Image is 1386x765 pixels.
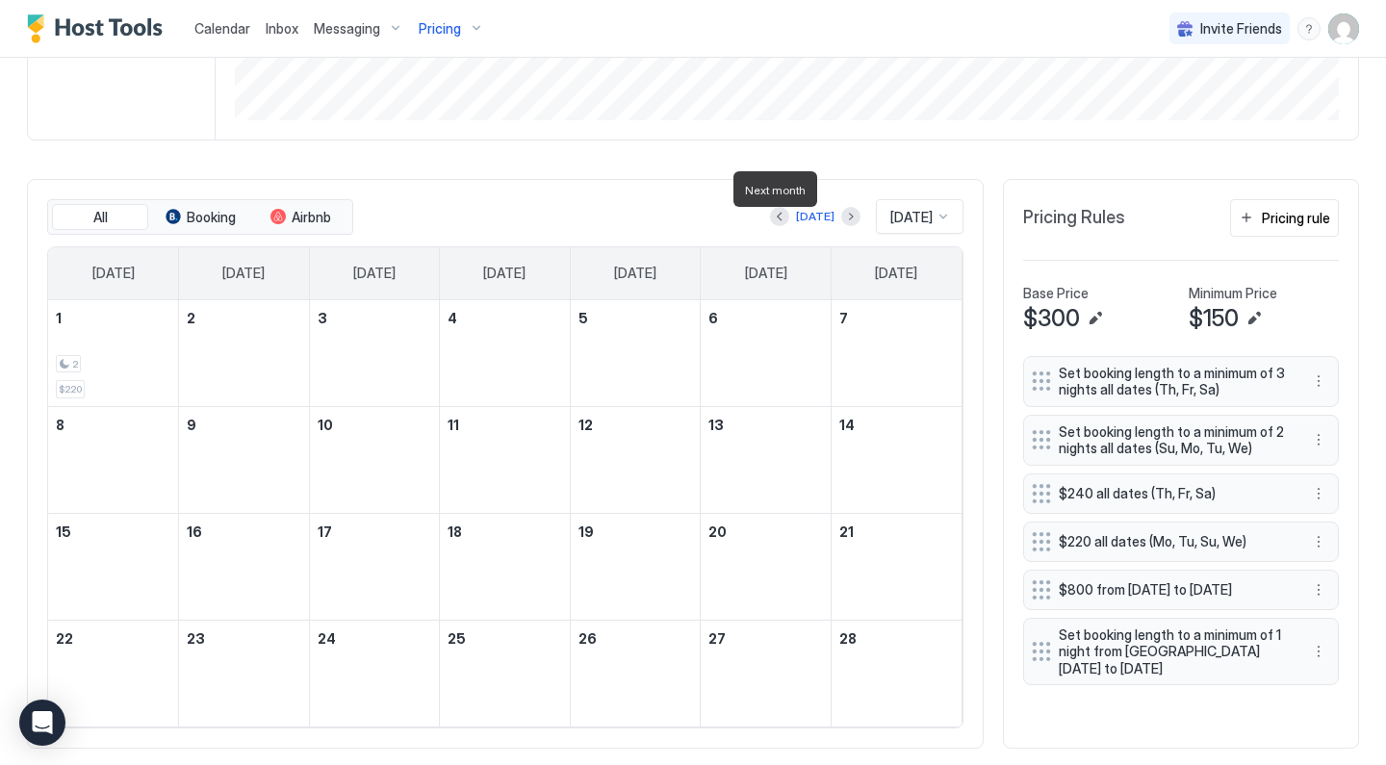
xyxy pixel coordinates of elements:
[578,630,597,647] span: 26
[571,300,701,336] a: February 5, 2026
[56,310,62,326] span: 1
[353,265,396,282] span: [DATE]
[179,407,309,443] a: February 9, 2026
[832,300,962,336] a: February 7, 2026
[47,199,353,236] div: tab-group
[701,514,831,549] a: February 20, 2026
[448,523,462,540] span: 18
[1059,485,1288,502] span: $240 all dates (Th, Fr, Sa)
[1059,626,1288,677] span: Set booking length to a minimum of 1 night from [GEOGRAPHIC_DATA][DATE] to [DATE]
[334,247,415,299] a: Tuesday
[708,310,718,326] span: 6
[310,621,440,656] a: February 24, 2026
[875,265,917,282] span: [DATE]
[1023,304,1080,333] span: $300
[464,247,545,299] a: Wednesday
[1059,365,1288,398] span: Set booking length to a minimum of 3 nights all dates (Th, Fr, Sa)
[27,14,171,43] a: Host Tools Logo
[59,383,82,395] span: $220
[179,621,309,656] a: February 23, 2026
[831,406,962,513] td: February 14, 2026
[56,630,73,647] span: 22
[1262,208,1330,228] div: Pricing rule
[1023,618,1339,686] div: Set booking length to a minimum of 1 night from [GEOGRAPHIC_DATA][DATE] to [DATE] menu
[187,417,196,433] span: 9
[578,417,593,433] span: 12
[839,630,857,647] span: 28
[745,265,787,282] span: [DATE]
[48,300,179,407] td: February 1, 2026
[595,247,676,299] a: Thursday
[48,620,179,727] td: February 22, 2026
[1084,307,1107,330] button: Edit
[179,513,310,620] td: February 16, 2026
[187,523,202,540] span: 16
[770,207,789,226] button: Previous month
[1307,530,1330,553] div: menu
[222,265,265,282] span: [DATE]
[578,310,588,326] span: 5
[1189,285,1277,302] span: Minimum Price
[56,417,64,433] span: 8
[701,406,832,513] td: February 13, 2026
[194,18,250,38] a: Calendar
[309,513,440,620] td: February 17, 2026
[48,621,178,656] a: February 22, 2026
[570,406,701,513] td: February 12, 2026
[48,407,178,443] a: February 8, 2026
[314,20,380,38] span: Messaging
[570,513,701,620] td: February 19, 2026
[793,205,837,228] button: [DATE]
[92,265,135,282] span: [DATE]
[571,621,701,656] a: February 26, 2026
[708,630,726,647] span: 27
[179,300,310,407] td: February 2, 2026
[252,204,348,231] button: Airbnb
[56,523,71,540] span: 15
[93,209,108,226] span: All
[48,513,179,620] td: February 15, 2026
[831,513,962,620] td: February 21, 2026
[440,620,571,727] td: February 25, 2026
[701,620,832,727] td: February 27, 2026
[1189,304,1239,333] span: $150
[745,183,806,197] span: Next month
[726,247,807,299] a: Friday
[72,358,78,370] span: 2
[440,406,571,513] td: February 11, 2026
[1023,207,1125,229] span: Pricing Rules
[187,209,236,226] span: Booking
[1307,482,1330,505] div: menu
[1243,307,1266,330] button: Edit
[179,300,309,336] a: February 2, 2026
[310,300,440,336] a: February 3, 2026
[483,265,526,282] span: [DATE]
[571,514,701,549] a: February 19, 2026
[1059,423,1288,457] span: Set booking length to a minimum of 2 nights all dates (Su, Mo, Tu, We)
[179,620,310,727] td: February 23, 2026
[310,407,440,443] a: February 10, 2026
[448,630,466,647] span: 25
[614,265,656,282] span: [DATE]
[1023,356,1339,407] div: Set booking length to a minimum of 3 nights all dates (Th, Fr, Sa) menu
[48,406,179,513] td: February 8, 2026
[448,417,459,433] span: 11
[440,513,571,620] td: February 18, 2026
[440,514,570,549] a: February 18, 2026
[179,514,309,549] a: February 16, 2026
[890,209,933,226] span: [DATE]
[1307,640,1330,663] button: More options
[839,310,848,326] span: 7
[841,207,860,226] button: Next month
[187,310,195,326] span: 2
[1307,640,1330,663] div: menu
[1307,530,1330,553] button: More options
[309,620,440,727] td: February 24, 2026
[578,523,594,540] span: 19
[1059,581,1288,599] span: $800 from [DATE] to [DATE]
[1023,570,1339,610] div: $800 from [DATE] to [DATE] menu
[1023,473,1339,514] div: $240 all dates (Th, Fr, Sa) menu
[448,310,457,326] span: 4
[1307,482,1330,505] button: More options
[1307,370,1330,393] button: More options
